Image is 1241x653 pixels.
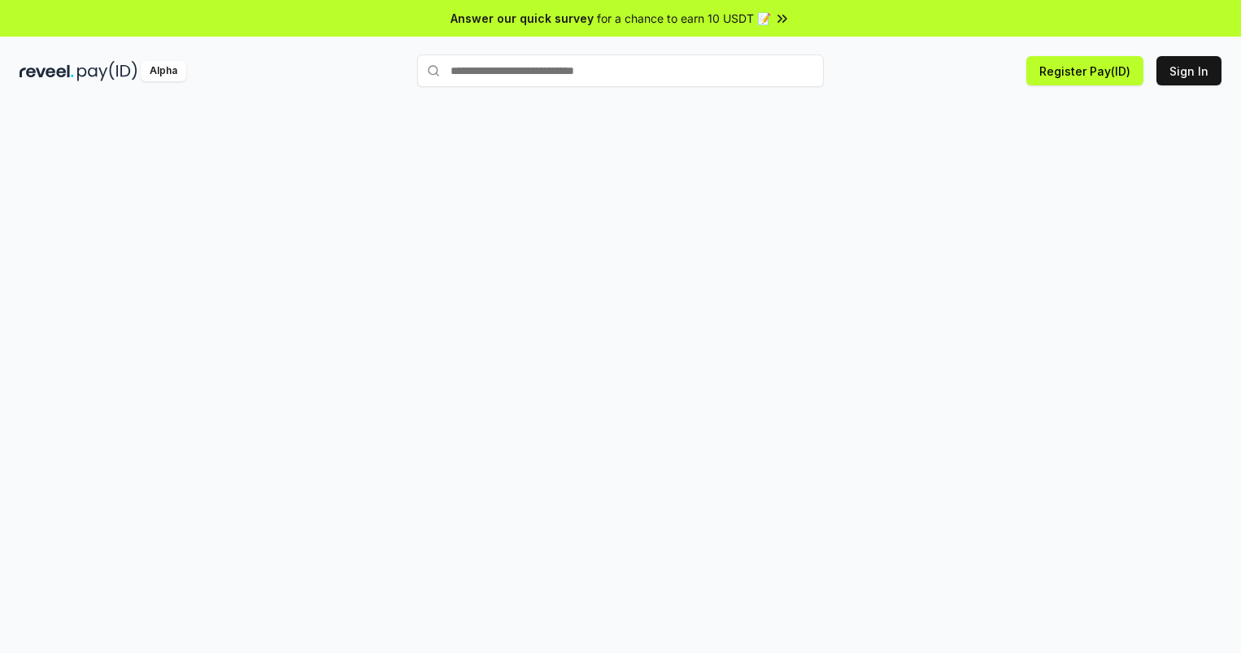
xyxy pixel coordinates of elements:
[451,10,594,27] span: Answer our quick survey
[1026,56,1143,85] button: Register Pay(ID)
[597,10,771,27] span: for a chance to earn 10 USDT 📝
[141,61,186,81] div: Alpha
[20,61,74,81] img: reveel_dark
[77,61,137,81] img: pay_id
[1156,56,1221,85] button: Sign In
